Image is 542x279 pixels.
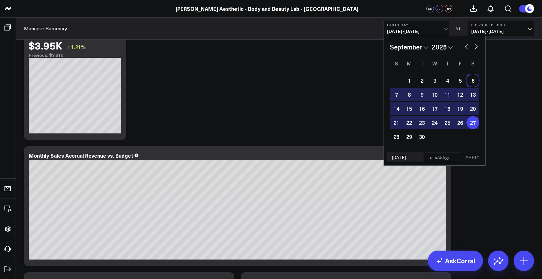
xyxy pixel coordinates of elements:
[29,53,121,58] div: Previous: $3.91K
[387,153,423,162] input: mm/dd/yy
[403,58,415,68] div: Monday
[471,23,531,27] b: Previous Period
[387,23,446,27] b: Last 7 Days
[426,5,434,12] div: CS
[471,29,531,34] span: [DATE] - [DATE]
[454,58,466,68] div: Friday
[67,43,70,51] span: ↑
[29,40,62,51] div: $3.95K
[29,152,133,159] div: Monthly Sales Accrual Revenue vs. Budget
[436,5,443,12] div: AF
[425,153,461,162] input: mm/dd/yy
[384,21,450,36] button: Last 7 Days[DATE]-[DATE]
[387,29,446,34] span: [DATE] - [DATE]
[428,251,483,271] a: AskCorral
[390,58,403,68] div: Sunday
[415,58,428,68] div: Tuesday
[453,26,465,30] div: VS
[463,153,482,162] button: APPLY
[457,6,459,11] span: +
[445,5,452,12] div: JW
[466,58,479,68] div: Saturday
[441,58,454,68] div: Thursday
[176,5,358,12] a: [PERSON_NAME] Aesthetic - Body and Beauty Lab - [GEOGRAPHIC_DATA]
[24,25,67,32] a: Manager Summary
[468,21,534,36] button: Previous Period[DATE]-[DATE]
[428,58,441,68] div: Wednesday
[71,43,86,50] span: 1.21%
[454,5,462,12] button: +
